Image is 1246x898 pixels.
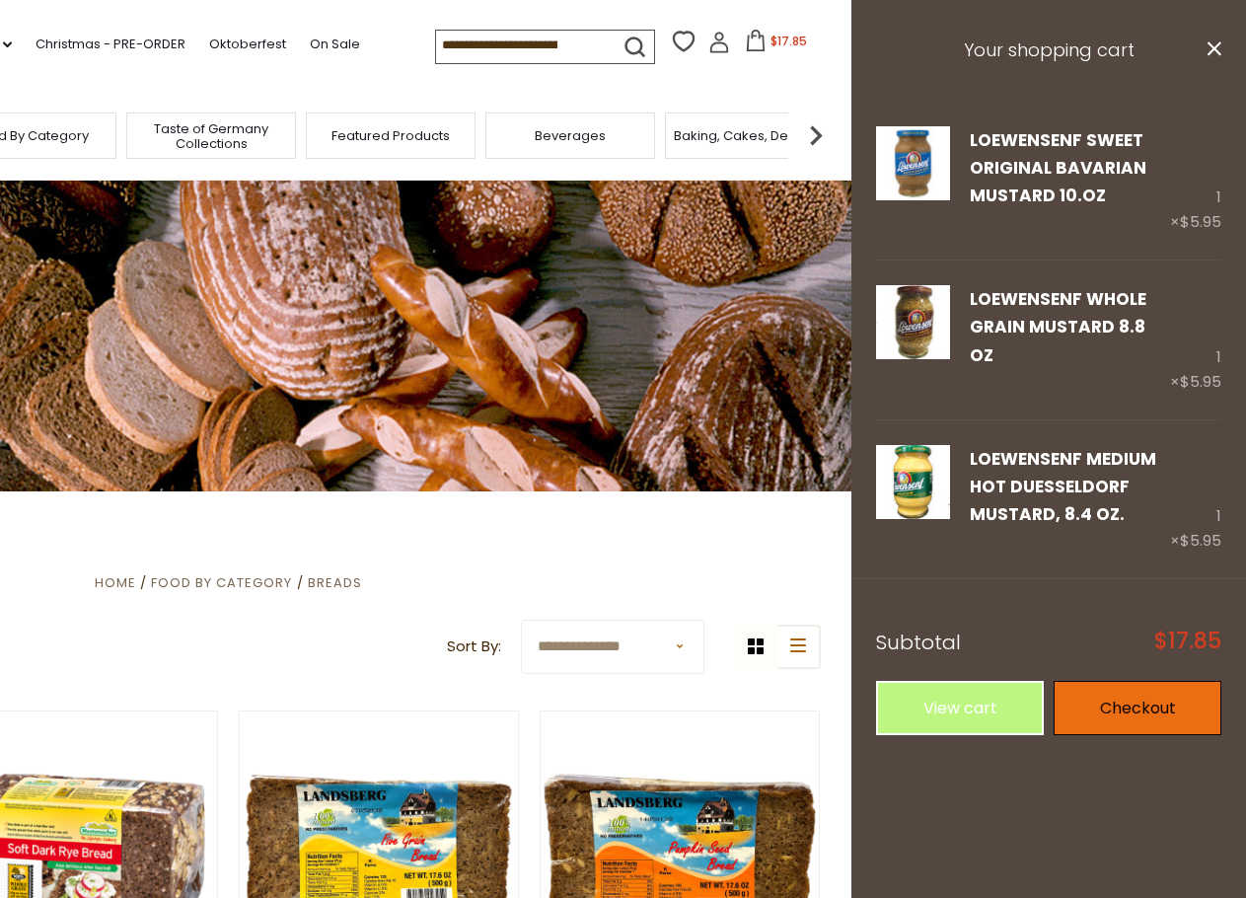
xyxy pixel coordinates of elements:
img: Lowensenf Whole Grain Mustard [876,285,950,359]
span: $17.85 [770,33,807,49]
a: View cart [876,681,1044,735]
span: Subtotal [876,629,961,656]
a: Taste of Germany Collections [132,121,290,151]
button: $17.85 [734,30,818,59]
a: Breads [308,573,362,592]
a: Loewensenf Whole Grain Mustard 8.8 oz [970,287,1146,367]
div: 1 × [1170,445,1221,555]
span: $5.95 [1180,211,1221,232]
a: On Sale [310,34,360,55]
a: Baking, Cakes, Desserts [674,128,827,143]
a: Featured Products [331,128,450,143]
img: Loewensenf Sweet Original Bavarian Mustard 10.oz [876,126,950,200]
a: Lowensenf Medium Mustard [876,445,950,555]
a: Food By Category [151,573,292,592]
span: $5.95 [1180,530,1221,551]
label: Sort By: [447,635,501,659]
a: Beverages [535,128,606,143]
div: 1 × [1170,285,1221,395]
a: Christmas - PRE-ORDER [36,34,185,55]
img: next arrow [796,115,836,155]
span: $17.85 [1154,631,1221,652]
a: Lowensenf Whole Grain Mustard [876,285,950,395]
a: Loewensenf Sweet Original Bavarian Mustard 10.oz [970,128,1146,208]
a: Loewensenf Sweet Original Bavarian Mustard 10.oz [876,126,950,236]
div: 1 × [1170,126,1221,236]
a: Checkout [1054,681,1221,735]
a: Oktoberfest [209,34,286,55]
img: Lowensenf Medium Mustard [876,445,950,519]
a: Loewensenf Medium Hot Duesseldorf Mustard, 8.4 oz. [970,447,1156,527]
span: $5.95 [1180,371,1221,392]
a: Home [95,573,136,592]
